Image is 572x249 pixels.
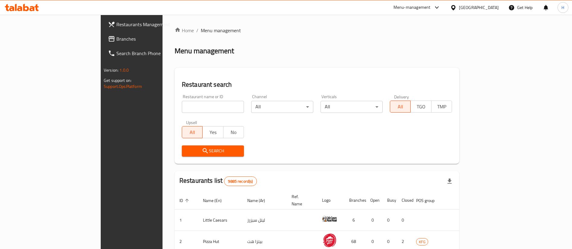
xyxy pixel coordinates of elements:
td: 6 [344,210,365,231]
th: Logo [317,191,344,210]
td: 0 [382,210,397,231]
span: Version: [104,66,119,74]
th: Branches [344,191,365,210]
button: All [182,126,203,138]
span: KFG [416,238,428,245]
span: TMP [434,102,450,111]
li: / [196,27,198,34]
h2: Restaurants list [179,176,257,186]
span: TGO [413,102,429,111]
td: 0 [397,210,411,231]
th: Busy [382,191,397,210]
h2: Restaurant search [182,80,452,89]
div: All [251,101,313,113]
div: Menu-management [393,4,431,11]
span: Branches [116,35,191,42]
span: H [561,4,564,11]
a: Support.OpsPlatform [104,82,142,90]
img: Pizza Hut [322,233,337,248]
div: Export file [442,174,457,188]
span: Ref. Name [292,193,310,207]
span: Name (Ar) [247,197,273,204]
td: 0 [365,210,382,231]
th: Open [365,191,382,210]
button: TGO [410,101,431,113]
nav: breadcrumb [175,27,459,34]
label: Delivery [394,95,409,99]
span: ID [179,197,191,204]
a: Branches [103,32,196,46]
span: POS group [416,197,442,204]
div: Total records count [224,176,257,186]
span: All [393,102,408,111]
span: No [226,128,242,137]
span: Restaurants Management [116,21,191,28]
button: All [390,101,411,113]
div: All [321,101,383,113]
td: Little Caesars [198,210,242,231]
span: Menu management [201,27,241,34]
span: Yes [205,128,221,137]
label: Upsell [186,120,197,124]
button: Search [182,145,244,157]
td: ليتل سيزرز [242,210,287,231]
h2: Menu management [175,46,234,56]
img: Little Caesars [322,211,337,226]
span: 1.0.0 [119,66,129,74]
a: Restaurants Management [103,17,196,32]
span: Name (En) [203,197,229,204]
span: 9885 record(s) [224,179,256,184]
span: Search Branch Phone [116,50,191,57]
th: Closed [397,191,411,210]
span: Search [187,147,239,155]
input: Search for restaurant name or ID.. [182,101,244,113]
button: Yes [202,126,223,138]
button: No [223,126,244,138]
button: TMP [431,101,452,113]
div: [GEOGRAPHIC_DATA] [459,4,499,11]
span: All [185,128,200,137]
span: Get support on: [104,76,131,84]
a: Search Branch Phone [103,46,196,61]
